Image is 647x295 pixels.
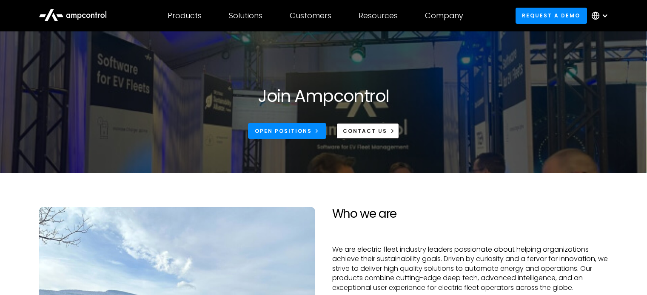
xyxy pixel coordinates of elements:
div: CONTACT US [343,127,387,135]
h2: Who we are [332,207,608,221]
div: Resources [359,11,398,20]
a: Request a demo [516,8,587,23]
div: Solutions [229,11,262,20]
p: We are electric fleet industry leaders passionate about helping organizations achieve their susta... [332,245,608,292]
div: Open Positions [255,127,312,135]
div: Products [168,11,202,20]
div: Company [425,11,463,20]
h1: Join Ampcontrol [258,86,389,106]
a: Open Positions [248,123,326,139]
div: Customers [290,11,331,20]
a: CONTACT US [336,123,399,139]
